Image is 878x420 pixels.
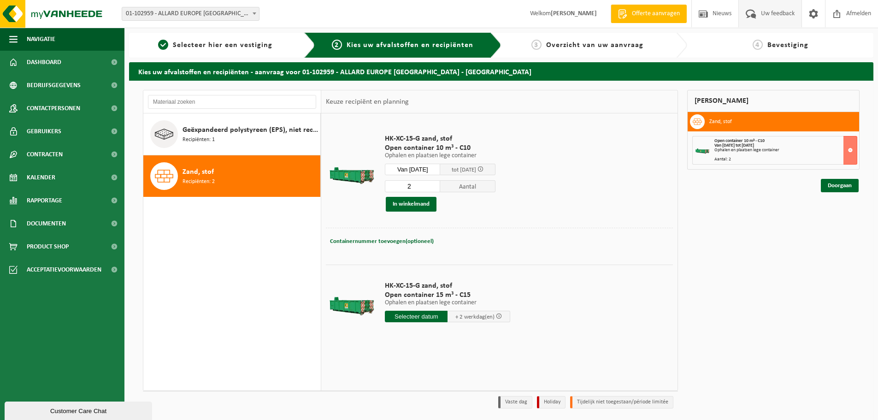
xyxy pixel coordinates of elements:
[570,396,673,408] li: Tijdelijk niet toegestaan/période limitée
[385,153,495,159] p: Ophalen en plaatsen lege container
[821,179,859,192] a: Doorgaan
[143,155,321,197] button: Zand, stof Recipiënten: 2
[714,148,857,153] div: Ophalen en plaatsen lege container
[386,197,436,212] button: In winkelmand
[531,40,542,50] span: 3
[329,235,435,248] button: Containernummer toevoegen(optioneel)
[148,95,316,109] input: Materiaal zoeken
[122,7,259,20] span: 01-102959 - ALLARD EUROPE NV - TURNHOUT
[27,28,55,51] span: Navigatie
[630,9,682,18] span: Offerte aanvragen
[452,167,476,173] span: tot [DATE]
[385,300,510,306] p: Ophalen en plaatsen lege container
[767,41,808,49] span: Bevestiging
[498,396,532,408] li: Vaste dag
[753,40,763,50] span: 4
[27,51,61,74] span: Dashboard
[27,74,81,97] span: Bedrijfsgegevens
[546,41,643,49] span: Overzicht van uw aanvraag
[27,212,66,235] span: Documenten
[709,114,732,129] h3: Zand, stof
[714,143,754,148] strong: Van [DATE] tot [DATE]
[27,166,55,189] span: Kalender
[440,180,495,192] span: Aantal
[129,62,873,80] h2: Kies uw afvalstoffen en recipiënten - aanvraag voor 01-102959 - ALLARD EUROPE [GEOGRAPHIC_DATA] -...
[385,164,440,175] input: Selecteer datum
[143,113,321,155] button: Geëxpandeerd polystyreen (EPS), niet recycleerbaar Recipiënten: 1
[455,314,495,320] span: + 2 werkdag(en)
[183,124,318,136] span: Geëxpandeerd polystyreen (EPS), niet recycleerbaar
[183,136,215,144] span: Recipiënten: 1
[27,235,69,258] span: Product Shop
[714,138,765,143] span: Open container 10 m³ - C10
[385,143,495,153] span: Open container 10 m³ - C10
[385,281,510,290] span: HK-XC-15-G zand, stof
[173,41,272,49] span: Selecteer hier een vestiging
[321,90,413,113] div: Keuze recipiënt en planning
[551,10,597,17] strong: [PERSON_NAME]
[122,7,259,21] span: 01-102959 - ALLARD EUROPE NV - TURNHOUT
[687,90,860,112] div: [PERSON_NAME]
[183,166,214,177] span: Zand, stof
[385,311,448,322] input: Selecteer datum
[611,5,687,23] a: Offerte aanvragen
[27,97,80,120] span: Contactpersonen
[183,177,215,186] span: Recipiënten: 2
[385,134,495,143] span: HK-XC-15-G zand, stof
[27,120,61,143] span: Gebruikers
[385,290,510,300] span: Open container 15 m³ - C15
[332,40,342,50] span: 2
[330,238,434,244] span: Containernummer toevoegen(optioneel)
[714,157,857,162] div: Aantal: 2
[347,41,473,49] span: Kies uw afvalstoffen en recipiënten
[5,400,154,420] iframe: chat widget
[134,40,297,51] a: 1Selecteer hier een vestiging
[27,143,63,166] span: Contracten
[537,396,566,408] li: Holiday
[27,258,101,281] span: Acceptatievoorwaarden
[158,40,168,50] span: 1
[27,189,62,212] span: Rapportage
